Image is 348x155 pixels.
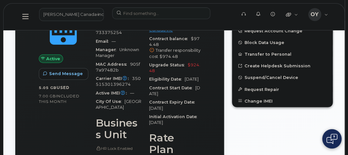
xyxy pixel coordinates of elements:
[96,146,141,151] p: HR Lock Enabled
[96,91,130,95] span: Active IMEI
[232,25,332,37] button: Request Account Change
[149,100,198,105] span: Contract Expiry Date
[39,94,80,104] span: included this month
[310,11,319,18] span: OY
[232,48,332,60] button: Transfer to Personal
[112,39,116,44] span: —
[130,91,134,95] span: —
[149,85,200,96] span: [DATE]
[232,37,332,48] button: Block Data Usage
[149,106,163,111] span: [DATE]
[185,77,199,82] span: [DATE]
[149,36,191,41] span: Contract balance
[149,62,188,67] span: Upgrade Status
[149,48,201,59] span: Transfer responsibility cost
[149,114,200,119] span: Initial Activation Date
[96,47,119,52] span: Manager
[326,134,337,144] img: Open chat
[96,62,130,67] span: MAC Address
[112,7,210,19] input: Find something...
[57,85,70,90] span: used
[96,117,141,140] h3: Business Unit
[149,36,201,60] span: $974.48
[159,54,178,59] span: $974.48
[49,71,83,77] span: Send Message
[96,99,125,104] span: City Of Use
[149,77,185,82] span: Eligibility Date
[232,95,332,107] button: Change IMEI
[232,60,332,72] a: Create Helpdesk Submission
[96,76,132,81] span: Carrier IMEI
[304,8,332,21] div: Oleg Yaschuk
[149,120,163,125] span: [DATE]
[149,85,195,90] span: Contract Start Date
[39,68,88,80] button: Send Message
[39,85,57,90] span: 5.05 GB
[232,83,332,95] button: Request Repair
[39,8,104,21] a: Kiewit Canada Inc
[96,62,140,72] span: 905f7a97482b
[46,56,60,62] span: Active
[281,8,302,21] div: Quicklinks
[96,39,112,44] span: Email
[232,72,332,83] button: Suspend/Cancel Device
[39,94,56,98] span: 7.00 GB
[245,75,298,80] span: Suspend/Cancel Device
